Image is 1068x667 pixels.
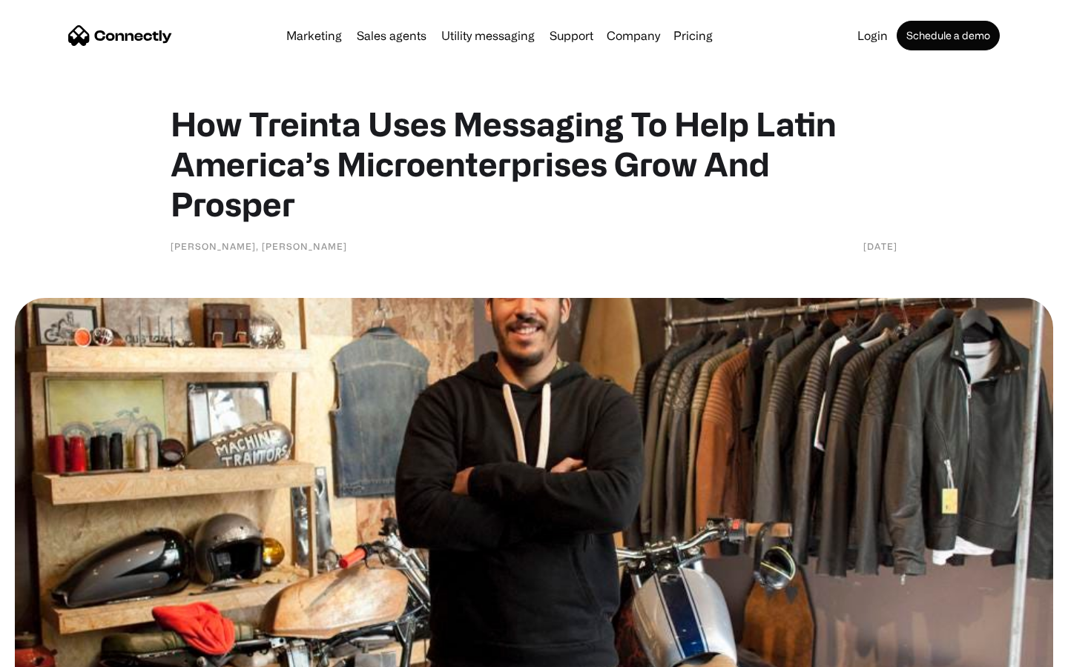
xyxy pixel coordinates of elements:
aside: Language selected: English [15,641,89,662]
h1: How Treinta Uses Messaging To Help Latin America’s Microenterprises Grow And Prosper [171,104,897,224]
a: Schedule a demo [897,21,1000,50]
a: Login [851,30,894,42]
a: Marketing [280,30,348,42]
ul: Language list [30,641,89,662]
div: [DATE] [863,239,897,253]
div: [PERSON_NAME], [PERSON_NAME] [171,239,347,253]
a: Sales agents [351,30,432,42]
div: Company [607,25,660,46]
a: Support [544,30,599,42]
a: Pricing [667,30,719,42]
a: Utility messaging [435,30,541,42]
